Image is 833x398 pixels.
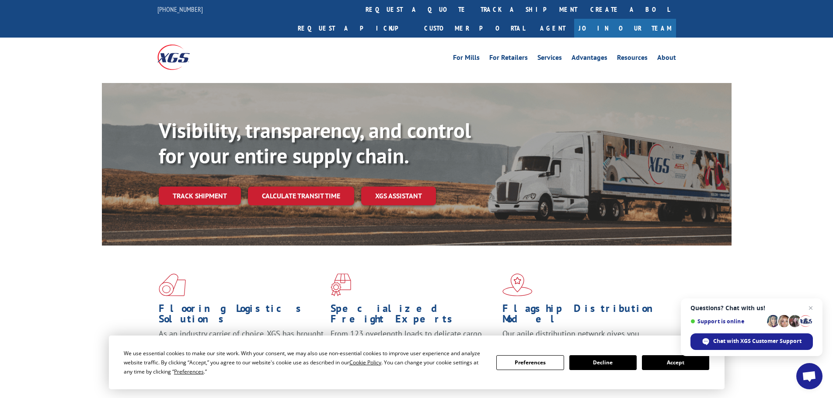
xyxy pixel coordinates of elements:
div: We use essential cookies to make our site work. With your consent, we may also use non-essential ... [124,349,486,376]
a: Agent [531,19,574,38]
span: As an industry carrier of choice, XGS has brought innovation and dedication to flooring logistics... [159,329,324,360]
div: Open chat [796,363,823,389]
button: Accept [642,355,709,370]
button: Decline [569,355,637,370]
a: Customer Portal [418,19,531,38]
img: xgs-icon-focused-on-flooring-red [331,273,351,296]
h1: Flooring Logistics Solutions [159,303,324,329]
span: Cookie Policy [349,359,381,366]
span: Preferences [174,368,204,375]
b: Visibility, transparency, and control for your entire supply chain. [159,117,471,169]
a: Track shipment [159,187,241,205]
h1: Flagship Distribution Model [502,303,668,329]
span: Chat with XGS Customer Support [713,337,802,345]
a: Join Our Team [574,19,676,38]
img: xgs-icon-flagship-distribution-model-red [502,273,533,296]
a: About [657,54,676,64]
span: Close chat [805,303,816,313]
a: Services [537,54,562,64]
a: For Mills [453,54,480,64]
button: Preferences [496,355,564,370]
p: From 123 overlength loads to delicate cargo, our experienced staff knows the best way to move you... [331,329,496,367]
div: Chat with XGS Customer Support [690,333,813,350]
h1: Specialized Freight Experts [331,303,496,329]
a: For Retailers [489,54,528,64]
span: Questions? Chat with us! [690,305,813,311]
a: Advantages [572,54,607,64]
div: Cookie Consent Prompt [109,336,725,389]
a: Calculate transit time [248,187,354,205]
a: XGS ASSISTANT [361,187,436,205]
img: xgs-icon-total-supply-chain-intelligence-red [159,273,186,296]
a: [PHONE_NUMBER] [157,5,203,14]
span: Our agile distribution network gives you nationwide inventory management on demand. [502,329,663,349]
a: Request a pickup [291,19,418,38]
span: Support is online [690,318,764,325]
a: Resources [617,54,648,64]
